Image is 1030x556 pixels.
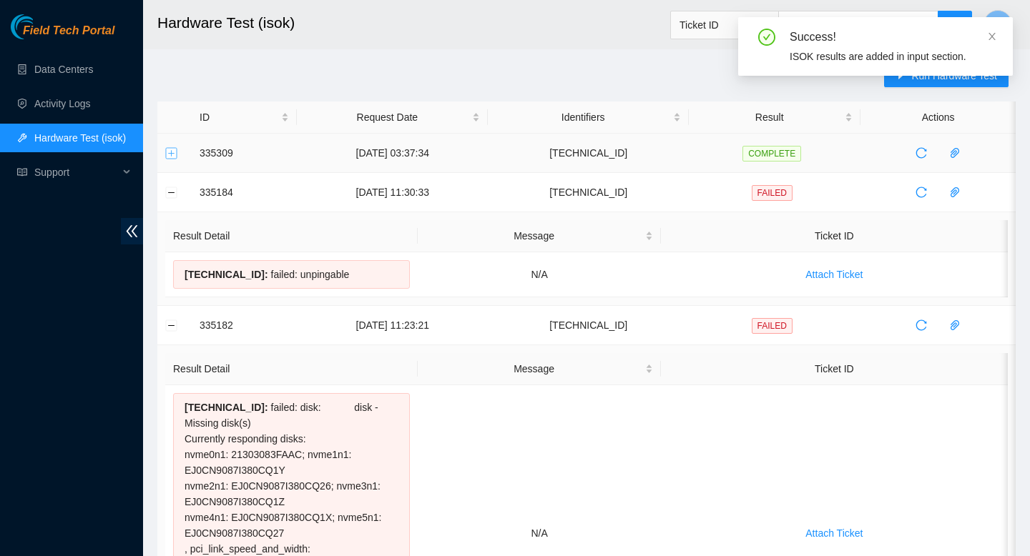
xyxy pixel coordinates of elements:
span: Ticket ID [680,14,770,36]
a: Data Centers [34,64,93,75]
span: reload [911,319,932,331]
span: paper-clip [944,147,966,159]
button: Attach Ticket [794,522,874,545]
span: Attach Ticket [805,267,863,282]
span: Field Tech Portal [23,24,114,38]
th: Ticket ID [661,220,1008,252]
span: close [987,31,997,41]
div: ISOK results are added in input section. [790,49,996,64]
td: N/A [418,252,660,297]
input: Enter text here... [778,11,938,39]
td: [DATE] 11:23:21 [297,306,488,345]
th: Actions [860,101,1016,134]
button: paper-clip [943,142,966,164]
button: Collapse row [166,187,177,198]
td: 335184 [192,173,297,212]
span: reload [911,147,932,159]
div: failed: unpingable [173,260,410,289]
span: FAILED [752,185,793,201]
span: J [995,16,1001,34]
td: [TECHNICAL_ID] [488,306,689,345]
span: [TECHNICAL_ID] : [185,402,268,413]
div: Success! [790,29,996,46]
button: reload [910,181,933,204]
td: 335309 [192,134,297,173]
button: search [938,11,972,39]
a: Activity Logs [34,98,91,109]
button: Attach Ticket [794,263,874,286]
th: Ticket ID [661,353,1008,385]
span: paper-clip [944,319,966,331]
button: reload [910,314,933,337]
button: paper-clip [943,181,966,204]
button: Expand row [166,147,177,159]
td: [DATE] 03:37:34 [297,134,488,173]
span: paper-clip [944,187,966,198]
span: FAILED [752,318,793,334]
button: Collapse row [166,319,177,331]
span: read [17,167,27,177]
button: paper-clip [943,314,966,337]
span: double-left [121,218,143,244]
span: COMPLETE [742,146,801,162]
th: Result Detail [165,220,418,252]
td: [TECHNICAL_ID] [488,173,689,212]
span: reload [911,187,932,198]
a: Akamai TechnologiesField Tech Portal [11,26,114,44]
td: [DATE] 11:30:33 [297,173,488,212]
span: [TECHNICAL_ID] : [185,269,268,280]
span: Support [34,158,119,187]
td: 335182 [192,306,297,345]
span: check-circle [758,29,775,46]
img: Akamai Technologies [11,14,72,39]
button: J [984,10,1012,39]
th: Result Detail [165,353,418,385]
button: reload [910,142,933,164]
span: Attach Ticket [805,525,863,541]
td: [TECHNICAL_ID] [488,134,689,173]
a: Hardware Test (isok) [34,132,126,144]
